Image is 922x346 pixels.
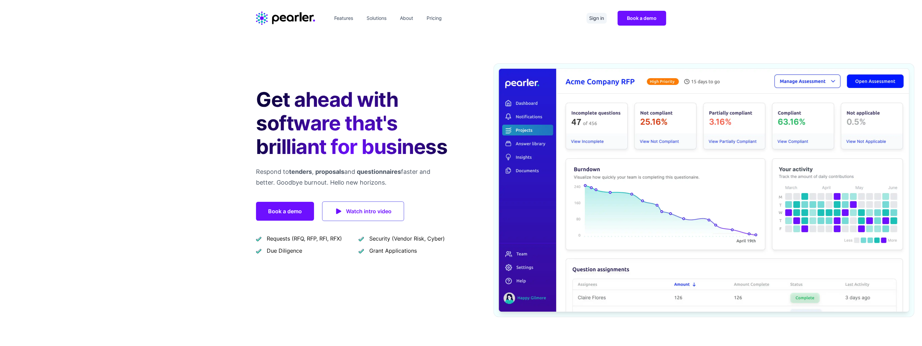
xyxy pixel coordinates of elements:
a: Home [256,11,315,25]
a: About [397,13,415,24]
span: Requests (RFQ, RFP, RFI, RFX) [267,234,342,243]
span: Book a demo [627,15,657,21]
span: tenders [289,168,312,175]
h1: Get ahead with software that's brilliant for business [256,88,450,158]
a: Sign in [586,13,607,24]
span: proposals [315,168,344,175]
img: App screenshot [499,69,909,312]
a: Watch intro video [322,201,404,221]
span: Watch intro video [346,207,392,216]
span: Grant Applications [369,247,417,255]
a: Pricing [424,13,444,24]
a: Solutions [364,13,389,24]
a: Book a demo [617,11,666,26]
p: Respond to , and faster and better. Goodbye burnout. Hello new horizons. [256,166,450,188]
span: questionnaires [357,168,401,175]
a: Book a demo [256,202,314,221]
a: Features [331,13,355,24]
span: Due Diligence [267,247,302,255]
img: checkmark [358,248,364,254]
img: checkmark [256,248,261,254]
img: checkmark [358,236,364,242]
span: Security (Vendor Risk, Cyber) [369,234,445,243]
img: checkmark [256,236,261,242]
